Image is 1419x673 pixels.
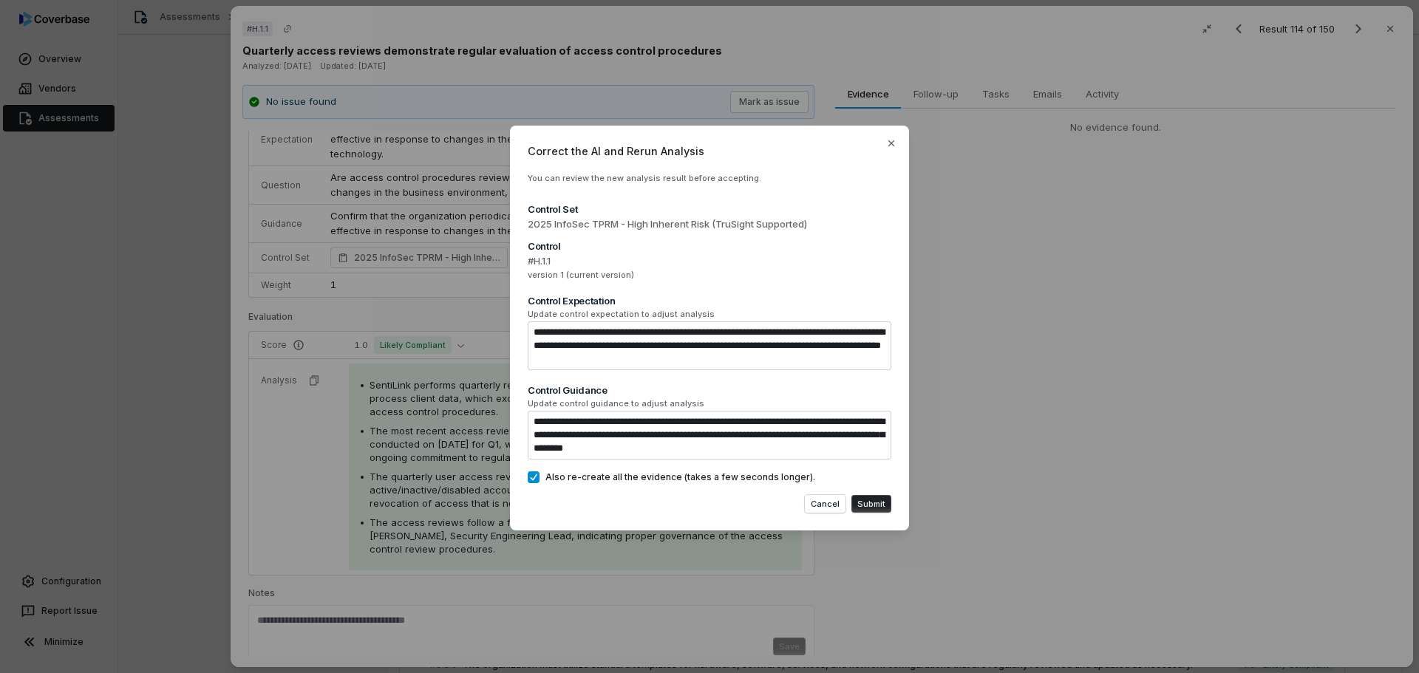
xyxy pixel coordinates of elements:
button: Cancel [805,495,845,513]
span: Correct the AI and Rerun Analysis [528,143,891,159]
span: 2025 InfoSec TPRM - High Inherent Risk (TruSight Supported) [528,217,891,232]
div: Control Guidance [528,383,891,397]
button: Also re-create all the evidence (takes a few seconds longer). [528,471,540,483]
div: Control [528,239,891,253]
span: Update control guidance to adjust analysis [528,398,891,409]
span: version 1 (current version) [528,270,891,281]
button: Submit [851,495,891,513]
div: Control Set [528,202,891,216]
span: #H.1.1 [528,254,891,269]
span: Update control expectation to adjust analysis [528,309,891,320]
div: Control Expectation [528,294,891,307]
span: You can review the new analysis result before accepting. [528,173,761,183]
span: Also re-create all the evidence (takes a few seconds longer). [545,471,815,483]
